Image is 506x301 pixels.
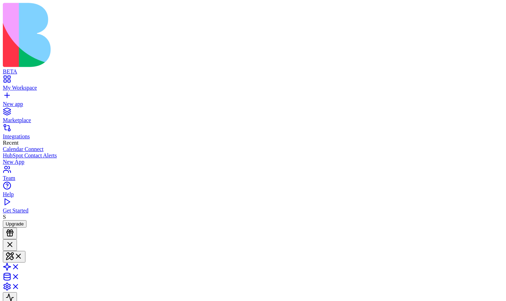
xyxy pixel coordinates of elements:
a: Integrations [3,127,503,140]
a: New app [3,95,503,107]
div: BETA [3,68,503,75]
a: Team [3,169,503,181]
div: Get Started [3,207,503,214]
span: S [3,214,6,220]
div: Help [3,191,503,198]
img: logo [3,3,287,67]
a: Marketplace [3,111,503,124]
a: New App [3,159,503,165]
a: BETA [3,62,503,75]
a: HubSpot Contact Alerts [3,152,503,159]
div: Team [3,175,503,181]
a: Upgrade [3,221,26,227]
div: New app [3,101,503,107]
a: Get Started [3,201,503,214]
a: Calendar Connect [3,146,503,152]
button: Upgrade [3,220,26,228]
div: Marketplace [3,117,503,124]
div: Integrations [3,133,503,140]
a: My Workspace [3,78,503,91]
a: Help [3,185,503,198]
span: Recent [3,140,18,146]
div: My Workspace [3,85,503,91]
